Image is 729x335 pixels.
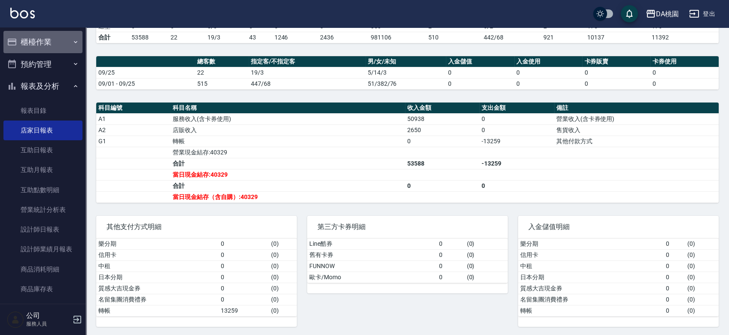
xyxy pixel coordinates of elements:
span: 入金儲值明細 [528,223,708,231]
td: 信用卡 [518,249,664,260]
td: 0 [437,272,465,283]
td: 0 [219,283,269,294]
td: 0 [219,260,269,272]
td: 樂分期 [96,238,219,250]
div: DA桃園 [656,9,679,19]
td: 0 [664,249,685,260]
th: 備註 [554,103,719,114]
td: ( 0 ) [465,260,508,272]
td: 0 [479,124,554,136]
td: G1 [96,136,171,147]
td: ( 0 ) [685,272,719,283]
td: ( 0 ) [269,238,297,250]
td: ( 0 ) [685,305,719,316]
td: 營業現金結存:40329 [171,147,405,158]
td: ( 0 ) [685,283,719,294]
td: 其他付款方式 [554,136,719,147]
td: 442/68 [482,32,541,43]
td: 0 [664,238,685,250]
a: 報表目錄 [3,101,82,121]
td: 轉帳 [518,305,664,316]
td: 0 [219,249,269,260]
td: 合計 [171,158,405,169]
td: 43 [247,32,272,43]
td: 0 [446,78,514,89]
td: 舊有卡券 [307,249,437,260]
td: 22 [195,67,249,78]
a: 營業統計分析表 [3,200,82,220]
td: 0 [650,67,719,78]
td: 0 [664,272,685,283]
td: 53588 [129,32,168,43]
a: 互助點數明細 [3,180,82,200]
td: ( 0 ) [269,294,297,305]
span: 第三方卡券明細 [317,223,497,231]
button: 報表及分析 [3,75,82,97]
td: 2650 [405,124,479,136]
td: 0 [437,238,465,250]
span: 其他支付方式明細 [107,223,287,231]
td: 515 [195,78,249,89]
td: ( 0 ) [269,249,297,260]
a: 互助月報表 [3,160,82,180]
td: ( 0 ) [269,305,297,316]
th: 入金儲值 [446,56,514,67]
a: 店家日報表 [3,121,82,140]
td: 0 [664,294,685,305]
td: ( 0 ) [685,260,719,272]
th: 總客數 [195,56,249,67]
td: 歐卡/Momo [307,272,437,283]
td: 中租 [96,260,219,272]
td: 13259 [219,305,269,316]
td: 0 [514,78,583,89]
td: 53588 [405,158,479,169]
th: 科目名稱 [171,103,405,114]
td: 日本分期 [96,272,219,283]
td: 11392 [650,32,719,43]
th: 男/女/未知 [366,56,446,67]
td: 服務收入(含卡券使用) [171,113,405,124]
td: 10137 [585,32,650,43]
td: 510 [426,32,482,43]
td: 0 [479,180,554,191]
td: 51/382/76 [366,78,446,89]
h5: 公司 [26,311,70,320]
table: a dense table [307,238,508,283]
a: 商品消耗明細 [3,260,82,279]
a: 互助日報表 [3,140,82,160]
td: -13259 [479,136,554,147]
button: 櫃檯作業 [3,31,82,53]
td: ( 0 ) [465,272,508,283]
a: 商品庫存盤點表 [3,299,82,319]
td: 1246 [272,32,318,43]
td: 售貨收入 [554,124,719,136]
td: 質感大吉現金券 [96,283,219,294]
td: 0 [219,272,269,283]
td: 0 [582,67,650,78]
td: ( 0 ) [269,272,297,283]
th: 科目編號 [96,103,171,114]
td: 19/3 [205,32,247,43]
td: 0 [437,260,465,272]
td: 2436 [318,32,369,43]
td: 0 [219,238,269,250]
td: ( 0 ) [269,283,297,294]
td: 5/14/3 [366,67,446,78]
td: 當日現金結存（含自購）:40329 [171,191,405,202]
table: a dense table [96,238,297,317]
td: ( 0 ) [465,249,508,260]
td: 0 [405,136,479,147]
td: 名留集團消費禮券 [518,294,664,305]
th: 卡券使用 [650,56,719,67]
td: 0 [219,294,269,305]
td: 轉帳 [96,305,219,316]
a: 設計師日報表 [3,220,82,239]
td: 921 [541,32,585,43]
td: 0 [446,67,514,78]
td: 0 [514,67,583,78]
td: 22 [168,32,205,43]
a: 商品庫存表 [3,279,82,299]
th: 入金使用 [514,56,583,67]
td: 0 [437,249,465,260]
th: 卡券販賣 [582,56,650,67]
